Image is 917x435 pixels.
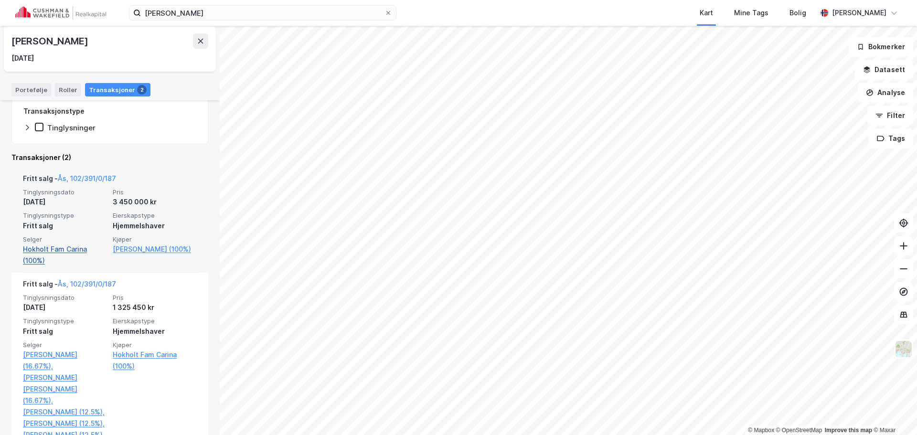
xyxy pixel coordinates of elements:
[23,278,116,294] div: Fritt salg -
[113,196,197,208] div: 3 450 000 kr
[113,235,197,244] span: Kjøper
[113,212,197,220] span: Eierskapstype
[23,418,107,429] a: [PERSON_NAME] (12.5%),
[11,83,51,96] div: Portefølje
[113,188,197,196] span: Pris
[113,326,197,337] div: Hjemmelshaver
[23,173,116,188] div: Fritt salg -
[23,326,107,337] div: Fritt salg
[113,294,197,302] span: Pris
[23,341,107,349] span: Selger
[113,341,197,349] span: Kjøper
[23,302,107,313] div: [DATE]
[700,7,713,19] div: Kart
[137,85,147,95] div: 2
[776,427,822,434] a: OpenStreetMap
[869,389,917,435] iframe: Chat Widget
[855,60,913,79] button: Datasett
[11,53,34,64] div: [DATE]
[11,152,208,163] div: Transaksjoner (2)
[113,349,197,372] a: Hokholt Fam Carina (100%)
[867,106,913,125] button: Filter
[23,294,107,302] span: Tinglysningsdato
[858,83,913,102] button: Analyse
[58,280,116,288] a: Ås, 102/391/0/187
[832,7,886,19] div: [PERSON_NAME]
[23,212,107,220] span: Tinglysningstype
[23,244,107,266] a: Hokholt Fam Carina (100%)
[23,106,85,117] div: Transaksjonstype
[734,7,768,19] div: Mine Tags
[869,389,917,435] div: Kontrollprogram for chat
[895,340,913,358] img: Z
[113,302,197,313] div: 1 325 450 kr
[825,427,872,434] a: Improve this map
[23,196,107,208] div: [DATE]
[23,235,107,244] span: Selger
[11,33,90,49] div: [PERSON_NAME]
[789,7,806,19] div: Bolig
[23,317,107,325] span: Tinglysningstype
[113,244,197,255] a: [PERSON_NAME] (100%)
[15,6,106,20] img: cushman-wakefield-realkapital-logo.202ea83816669bd177139c58696a8fa1.svg
[869,129,913,148] button: Tags
[849,37,913,56] button: Bokmerker
[58,174,116,182] a: Ås, 102/391/0/187
[23,406,107,418] a: [PERSON_NAME] (12.5%),
[113,220,197,232] div: Hjemmelshaver
[23,188,107,196] span: Tinglysningsdato
[23,349,107,372] a: [PERSON_NAME] (16.67%),
[85,83,150,96] div: Transaksjoner
[23,372,107,406] a: [PERSON_NAME] [PERSON_NAME] (16.67%),
[55,83,81,96] div: Roller
[141,6,384,20] input: Søk på adresse, matrikkel, gårdeiere, leietakere eller personer
[23,220,107,232] div: Fritt salg
[113,317,197,325] span: Eierskapstype
[748,427,774,434] a: Mapbox
[47,123,96,132] div: Tinglysninger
